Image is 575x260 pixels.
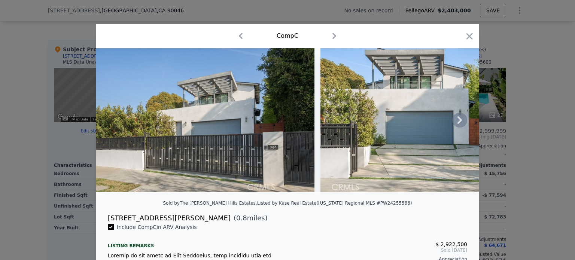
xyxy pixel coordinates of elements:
[277,31,298,40] div: Comp C
[257,201,412,206] div: Listed by Kase Real Estate ([US_STATE] Regional MLS #PW24255566)
[163,201,257,206] div: Sold by The [PERSON_NAME] Hills Estates .
[435,241,467,247] span: $ 2,922,500
[236,214,247,222] span: 0.8
[320,48,538,192] img: Property Img
[96,48,314,192] img: Property Img
[231,213,268,223] span: ( miles)
[108,213,231,223] div: [STREET_ADDRESS][PERSON_NAME]
[108,237,282,249] div: Listing remarks
[114,224,200,230] span: Include Comp C in ARV Analysis
[293,247,467,253] span: Sold [DATE]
